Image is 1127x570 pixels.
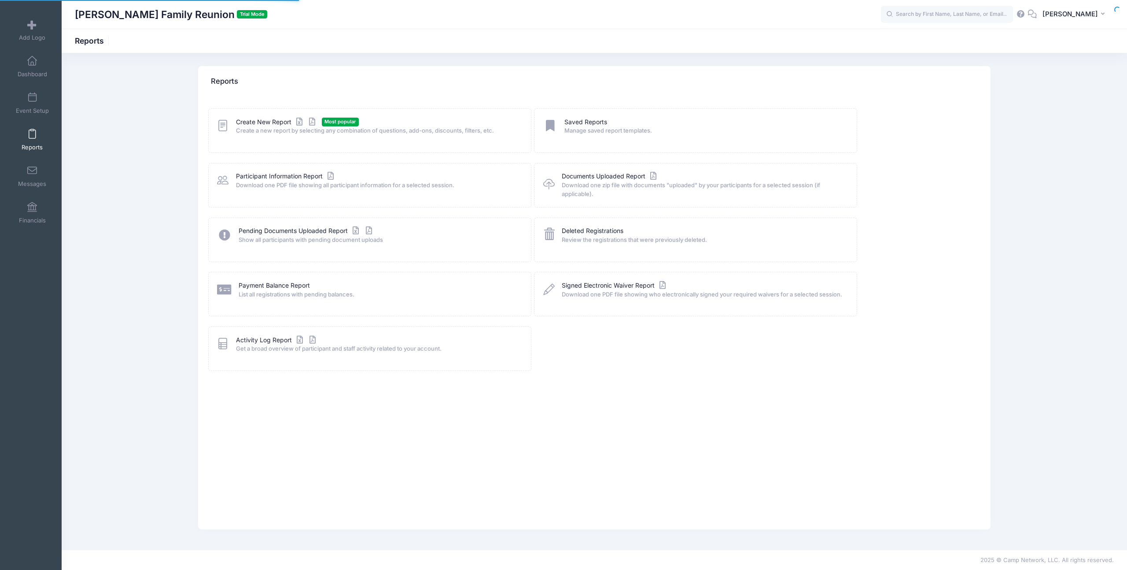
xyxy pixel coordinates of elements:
span: Most popular [322,118,359,126]
a: Documents Uploaded Report [562,172,659,181]
a: Reports [11,124,53,155]
a: Saved Reports [564,118,607,127]
button: [PERSON_NAME] [1037,4,1114,25]
a: Pending Documents Uploaded Report [239,226,374,236]
span: Download one PDF file showing all participant information for a selected session. [236,181,519,190]
span: Event Setup [16,107,49,115]
a: Add Logo [11,15,53,45]
span: Add Logo [19,34,45,41]
a: Signed Electronic Waiver Report [562,281,668,290]
a: Participant Information Report [236,172,336,181]
span: Download one PDF file showing who electronically signed your required waivers for a selected sess... [562,290,845,299]
span: Manage saved report templates. [564,126,845,135]
span: Financials [19,217,46,224]
input: Search by First Name, Last Name, or Email... [881,6,1013,23]
span: Messages [18,180,46,188]
a: Messages [11,161,53,192]
span: Get a broad overview of participant and staff activity related to your account. [236,344,519,353]
h1: [PERSON_NAME] Family Reunion [75,4,267,25]
span: 2025 © Camp Network, LLC. All rights reserved. [980,556,1114,563]
span: Show all participants with pending document uploads [239,236,519,244]
span: [PERSON_NAME] [1042,9,1098,19]
span: Download one zip file with documents "uploaded" by your participants for a selected session (if a... [562,181,845,198]
a: Activity Log Report [236,336,318,345]
span: Trial Mode [237,10,267,19]
a: Payment Balance Report [239,281,310,290]
span: List all registrations with pending balances. [239,290,519,299]
a: Event Setup [11,88,53,118]
span: Dashboard [18,70,47,78]
span: Review the registrations that were previously deleted. [562,236,845,244]
a: Deleted Registrations [562,226,623,236]
span: Create a new report by selecting any combination of questions, add-ons, discounts, filters, etc. [236,126,519,135]
a: Dashboard [11,51,53,82]
h4: Reports [211,69,238,94]
span: Reports [22,144,43,151]
a: Create New Report [236,118,318,127]
a: Financials [11,197,53,228]
h1: Reports [75,36,111,45]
